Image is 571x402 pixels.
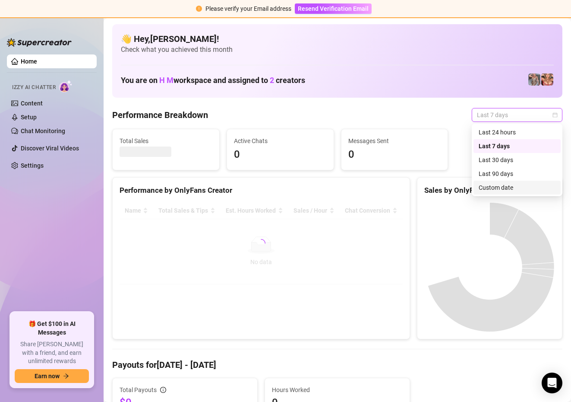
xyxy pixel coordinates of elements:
[473,125,561,139] div: Last 24 hours
[234,147,327,163] span: 0
[348,136,441,146] span: Messages Sent
[7,38,72,47] img: logo-BBDzfeDw.svg
[121,45,554,54] span: Check what you achieved this month
[479,183,555,192] div: Custom date
[21,145,79,152] a: Discover Viral Videos
[21,58,37,65] a: Home
[160,387,166,393] span: info-circle
[295,3,372,14] button: Resend Verification Email
[479,128,555,137] div: Last 24 hours
[541,73,553,86] img: pennylondon
[234,136,327,146] span: Active Chats
[205,4,291,13] div: Please verify your Email address
[473,181,561,195] div: Custom date
[35,373,60,380] span: Earn now
[424,185,555,196] div: Sales by OnlyFans Creator
[112,359,562,371] h4: Payouts for [DATE] - [DATE]
[473,167,561,181] div: Last 90 days
[112,109,208,121] h4: Performance Breakdown
[196,6,202,12] span: exclamation-circle
[479,155,555,165] div: Last 30 days
[21,162,44,169] a: Settings
[348,147,441,163] span: 0
[121,76,305,85] h1: You are on workspace and assigned to creators
[15,369,89,383] button: Earn nowarrow-right
[121,33,554,45] h4: 👋 Hey, [PERSON_NAME] !
[59,80,73,93] img: AI Chatter
[120,185,403,196] div: Performance by OnlyFans Creator
[21,100,43,107] a: Content
[528,73,540,86] img: pennylondonvip
[120,136,212,146] span: Total Sales
[120,385,157,395] span: Total Payouts
[270,76,274,85] span: 2
[15,320,89,337] span: 🎁 Get $100 in AI Messages
[477,108,557,121] span: Last 7 days
[21,128,65,134] a: Chat Monitoring
[552,112,558,118] span: calendar
[257,239,265,248] span: loading
[21,114,37,121] a: Setup
[12,83,56,92] span: Izzy AI Chatter
[479,169,555,179] div: Last 90 days
[479,141,555,151] div: Last 7 days
[298,5,369,12] span: Resend Verification Email
[272,385,403,395] span: Hours Worked
[15,340,89,366] span: Share [PERSON_NAME] with a friend, and earn unlimited rewards
[159,76,174,85] span: H M
[542,373,562,393] div: Open Intercom Messenger
[473,153,561,167] div: Last 30 days
[63,373,69,379] span: arrow-right
[473,139,561,153] div: Last 7 days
